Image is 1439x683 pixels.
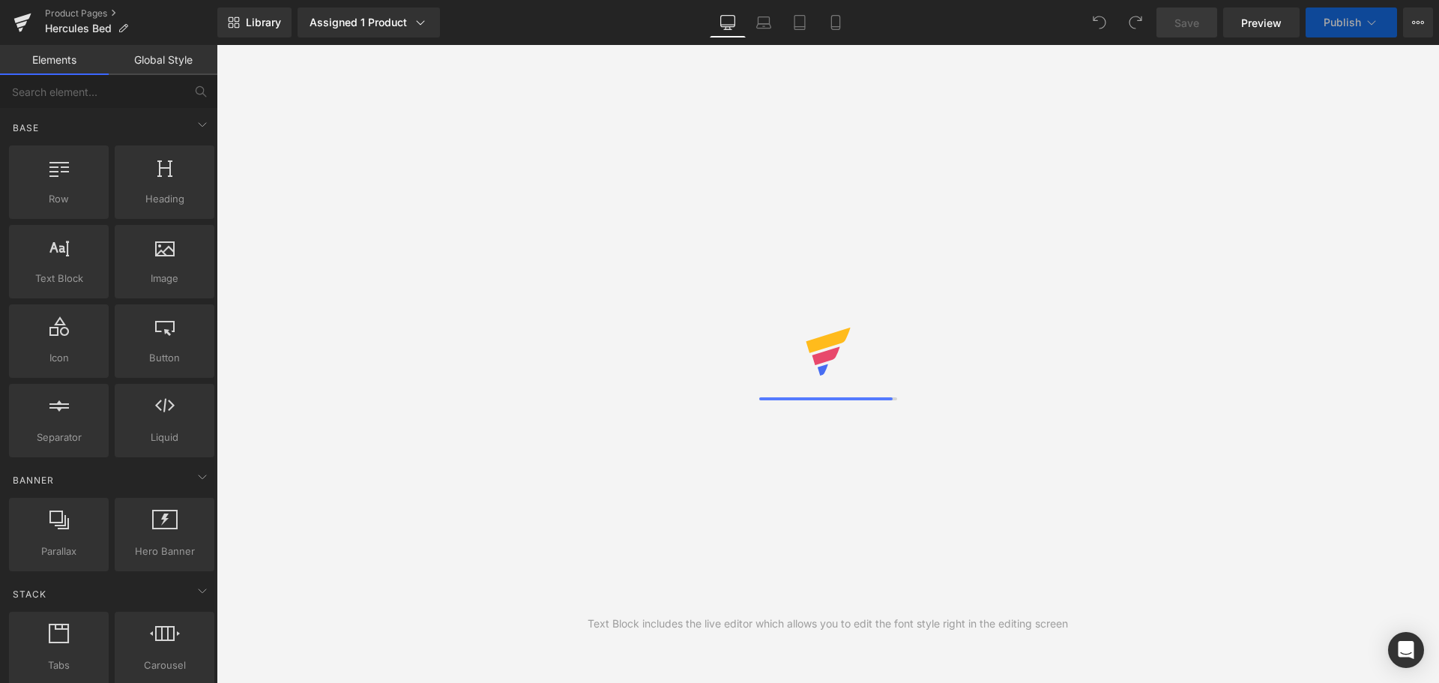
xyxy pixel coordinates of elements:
a: Global Style [109,45,217,75]
span: Carousel [119,658,210,673]
button: Redo [1120,7,1150,37]
span: Hercules Bed [45,22,112,34]
span: Liquid [119,430,210,445]
span: Banner [11,473,55,487]
span: Tabs [13,658,104,673]
span: Publish [1324,16,1361,28]
div: Open Intercom Messenger [1388,632,1424,668]
a: Desktop [710,7,746,37]
a: Laptop [746,7,782,37]
a: Product Pages [45,7,217,19]
span: Row [13,191,104,207]
button: More [1403,7,1433,37]
span: Text Block [13,271,104,286]
span: Icon [13,350,104,366]
span: Button [119,350,210,366]
button: Undo [1084,7,1114,37]
div: Assigned 1 Product [310,15,428,30]
button: Publish [1306,7,1397,37]
div: Text Block includes the live editor which allows you to edit the font style right in the editing ... [588,616,1068,632]
span: Base [11,121,40,135]
a: Preview [1223,7,1300,37]
span: Heading [119,191,210,207]
a: New Library [217,7,292,37]
span: Stack [11,587,48,601]
span: Hero Banner [119,544,210,559]
a: Mobile [818,7,854,37]
span: Save [1174,15,1199,31]
span: Separator [13,430,104,445]
span: Image [119,271,210,286]
span: Preview [1241,15,1282,31]
a: Tablet [782,7,818,37]
span: Parallax [13,544,104,559]
span: Library [246,16,281,29]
